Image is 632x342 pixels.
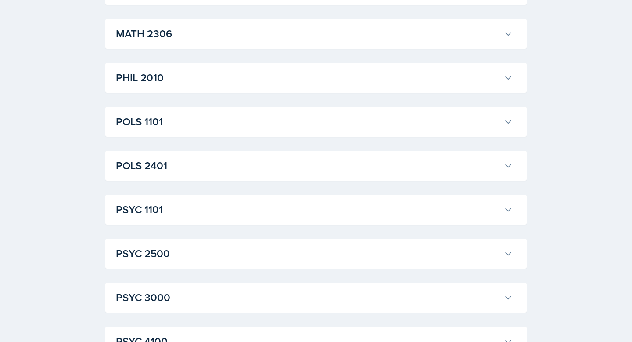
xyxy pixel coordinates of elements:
h3: POLS 2401 [116,158,500,174]
h3: PSYC 1101 [116,202,500,218]
button: PSYC 1101 [114,200,514,219]
button: PSYC 3000 [114,288,514,307]
button: PSYC 2500 [114,244,514,263]
h3: PSYC 3000 [116,290,500,306]
h3: PHIL 2010 [116,70,500,86]
h3: POLS 1101 [116,114,500,130]
button: POLS 2401 [114,156,514,175]
button: MATH 2306 [114,24,514,44]
h3: MATH 2306 [116,26,500,42]
h3: PSYC 2500 [116,246,500,262]
button: POLS 1101 [114,112,514,131]
button: PHIL 2010 [114,68,514,87]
